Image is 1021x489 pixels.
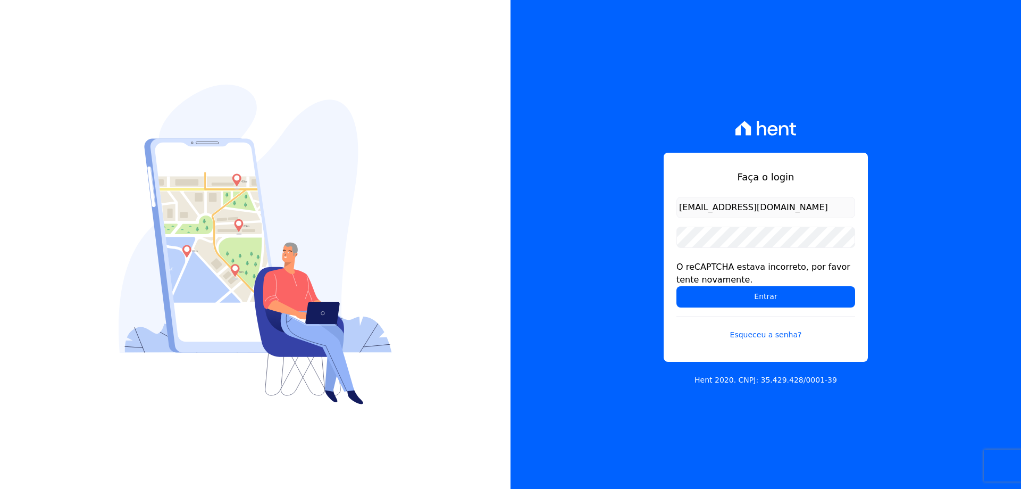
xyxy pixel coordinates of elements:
input: Email [676,197,855,218]
p: Hent 2020. CNPJ: 35.429.428/0001-39 [694,375,837,386]
div: O reCAPTCHA estava incorreto, por favor tente novamente. [676,261,855,286]
h1: Faça o login [676,170,855,184]
a: Esqueceu a senha? [676,316,855,341]
img: Login [119,85,392,404]
input: Entrar [676,286,855,308]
